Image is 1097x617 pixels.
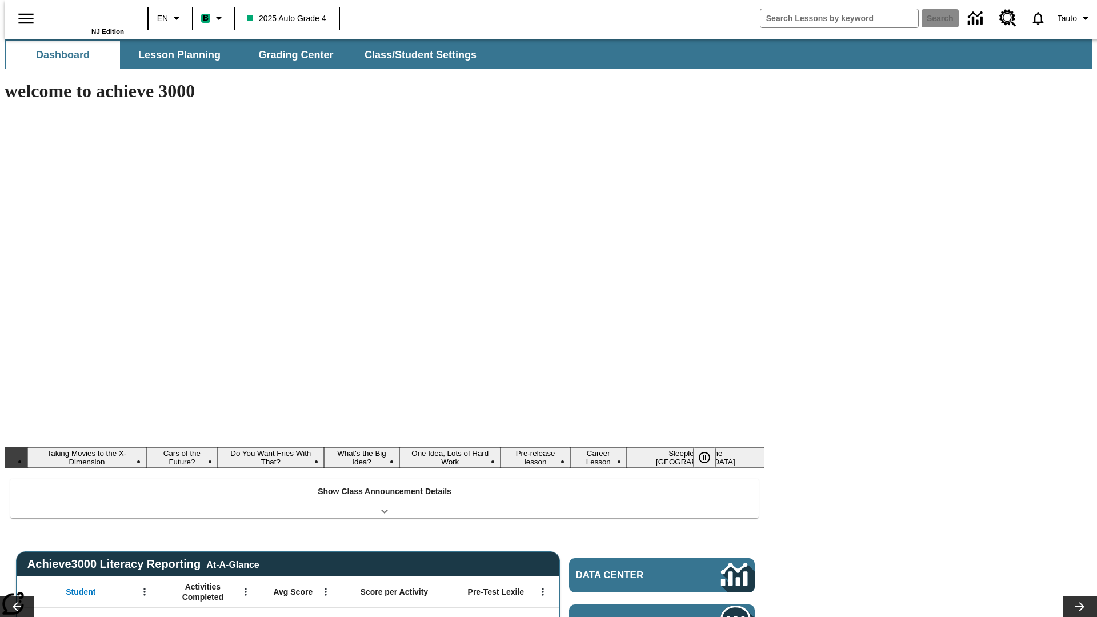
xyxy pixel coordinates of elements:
button: Grading Center [239,41,353,69]
button: Class/Student Settings [355,41,486,69]
button: Slide 1 Taking Movies to the X-Dimension [27,447,146,468]
button: Lesson carousel, Next [1063,596,1097,617]
a: Data Center [569,558,755,592]
button: Open Menu [136,583,153,600]
span: EN [157,13,168,25]
p: Show Class Announcement Details [318,486,451,498]
h1: welcome to achieve 3000 [5,81,764,102]
span: B [203,11,209,25]
button: Pause [693,447,716,468]
div: Home [50,4,124,35]
span: Activities Completed [165,582,241,602]
div: SubNavbar [5,39,1092,69]
span: Score per Activity [361,587,429,597]
button: Open Menu [317,583,334,600]
button: Lesson Planning [122,41,237,69]
span: NJ Edition [91,28,124,35]
button: Boost Class color is mint green. Change class color [197,8,230,29]
button: Slide 6 Pre-release lesson [501,447,570,468]
a: Resource Center, Will open in new tab [992,3,1023,34]
div: Show Class Announcement Details [10,479,759,518]
span: 2025 Auto Grade 4 [247,13,326,25]
button: Slide 7 Career Lesson [570,447,627,468]
button: Language: EN, Select a language [152,8,189,29]
span: Student [66,587,95,597]
button: Open Menu [534,583,551,600]
input: search field [760,9,918,27]
a: Data Center [961,3,992,34]
button: Open Menu [237,583,254,600]
a: Home [50,5,124,28]
button: Slide 3 Do You Want Fries With That? [218,447,324,468]
button: Slide 8 Sleepless in the Animal Kingdom [627,447,764,468]
span: Tauto [1058,13,1077,25]
span: Avg Score [273,587,313,597]
button: Profile/Settings [1053,8,1097,29]
span: Achieve3000 Literacy Reporting [27,558,259,571]
div: At-A-Glance [206,558,259,570]
span: Data Center [576,570,683,581]
div: SubNavbar [5,41,487,69]
button: Slide 5 One Idea, Lots of Hard Work [399,447,501,468]
button: Slide 4 What's the Big Idea? [324,447,399,468]
a: Notifications [1023,3,1053,33]
button: Dashboard [6,41,120,69]
button: Slide 2 Cars of the Future? [146,447,218,468]
div: Pause [693,447,727,468]
span: Pre-Test Lexile [468,587,525,597]
button: Open side menu [9,2,43,35]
